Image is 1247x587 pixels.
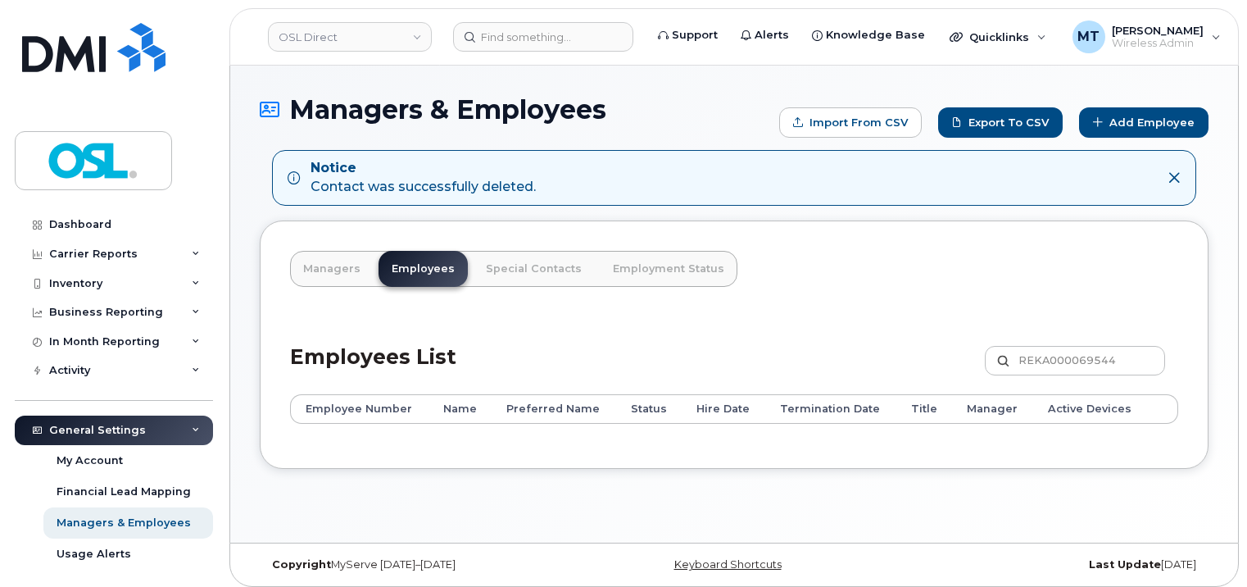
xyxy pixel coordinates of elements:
a: Employees [379,251,468,287]
th: Active Devices [1033,394,1147,424]
h1: Managers & Employees [260,95,771,124]
div: Contact was successfully deleted. [311,159,536,197]
div: MyServe [DATE]–[DATE] [260,558,576,571]
div: [DATE] [892,558,1208,571]
th: Hire Date [682,394,765,424]
strong: Copyright [272,558,331,571]
th: Status [616,394,682,424]
a: Employment Status [600,251,737,287]
strong: Last Update [1089,558,1161,571]
th: Title [896,394,953,424]
a: Special Contacts [473,251,595,287]
th: Preferred Name [492,394,615,424]
th: Employee Number [290,394,429,424]
h2: Employees List [290,346,456,394]
a: Export to CSV [938,107,1063,138]
th: Name [429,394,492,424]
a: Add Employee [1079,107,1208,138]
form: Import from CSV [779,107,922,138]
strong: Notice [311,159,536,178]
th: Manager [952,394,1033,424]
th: Termination Date [765,394,896,424]
a: Keyboard Shortcuts [674,558,782,571]
a: Managers [290,251,374,287]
